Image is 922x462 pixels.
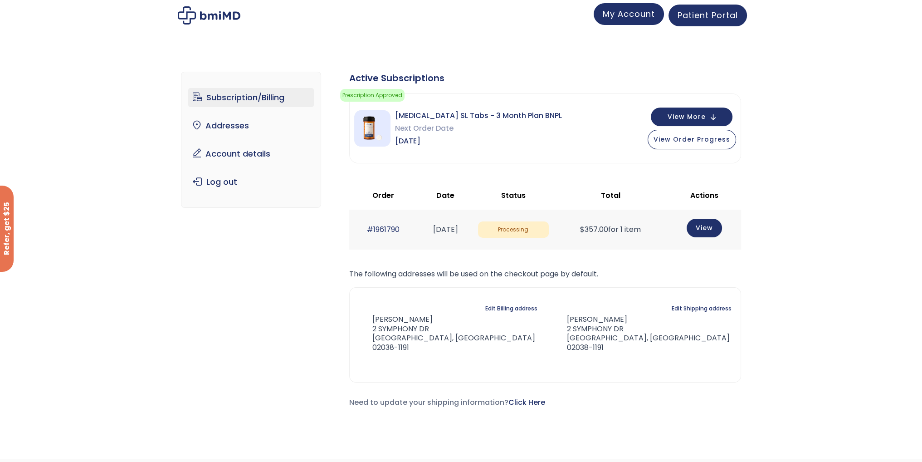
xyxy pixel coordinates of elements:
span: Need to update your shipping information? [349,397,545,408]
button: View More [651,108,732,126]
span: [MEDICAL_DATA] SL Tabs - 3 Month Plan BNPL [395,109,562,122]
span: View More [668,114,706,120]
a: Log out [188,172,314,192]
span: Order [372,190,394,201]
address: [PERSON_NAME] 2 SYMPHONY DR [GEOGRAPHIC_DATA], [GEOGRAPHIC_DATA] 02038-1191 [552,315,732,353]
p: The following addresses will be used on the checkout page by default. [349,268,741,280]
span: Patient Portal [678,10,738,21]
span: Processing [478,221,549,238]
div: Active Subscriptions [349,72,741,84]
span: Total [601,190,620,201]
a: Edit Shipping address [672,302,732,315]
span: $ [580,224,585,235]
a: Patient Portal [668,5,747,26]
span: My Account [603,8,655,20]
a: Click Here [508,397,545,408]
a: Account details [188,144,314,163]
nav: Account pages [181,72,321,208]
span: Status [501,190,526,201]
a: Edit Billing address [485,302,537,315]
a: Addresses [188,116,314,135]
span: 357.00 [580,224,608,235]
span: View Order Progress [654,135,730,144]
address: [PERSON_NAME] 2 SYMPHONY DR [GEOGRAPHIC_DATA], [GEOGRAPHIC_DATA] 02038-1191 [359,315,538,353]
a: #1961790 [367,224,400,235]
button: View Order Progress [648,130,736,149]
span: Prescription Approved [340,89,405,102]
td: for 1 item [553,210,668,249]
time: [DATE] [433,224,458,235]
span: Next Order Date [395,122,562,135]
span: Actions [690,190,718,201]
span: Date [436,190,454,201]
img: Sermorelin SL Tabs - 3 Month Plan BNPL [354,110,390,147]
span: [DATE] [395,135,562,147]
a: View [687,219,722,237]
a: My Account [594,3,664,25]
a: Subscription/Billing [188,88,314,107]
img: My account [178,6,240,25]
